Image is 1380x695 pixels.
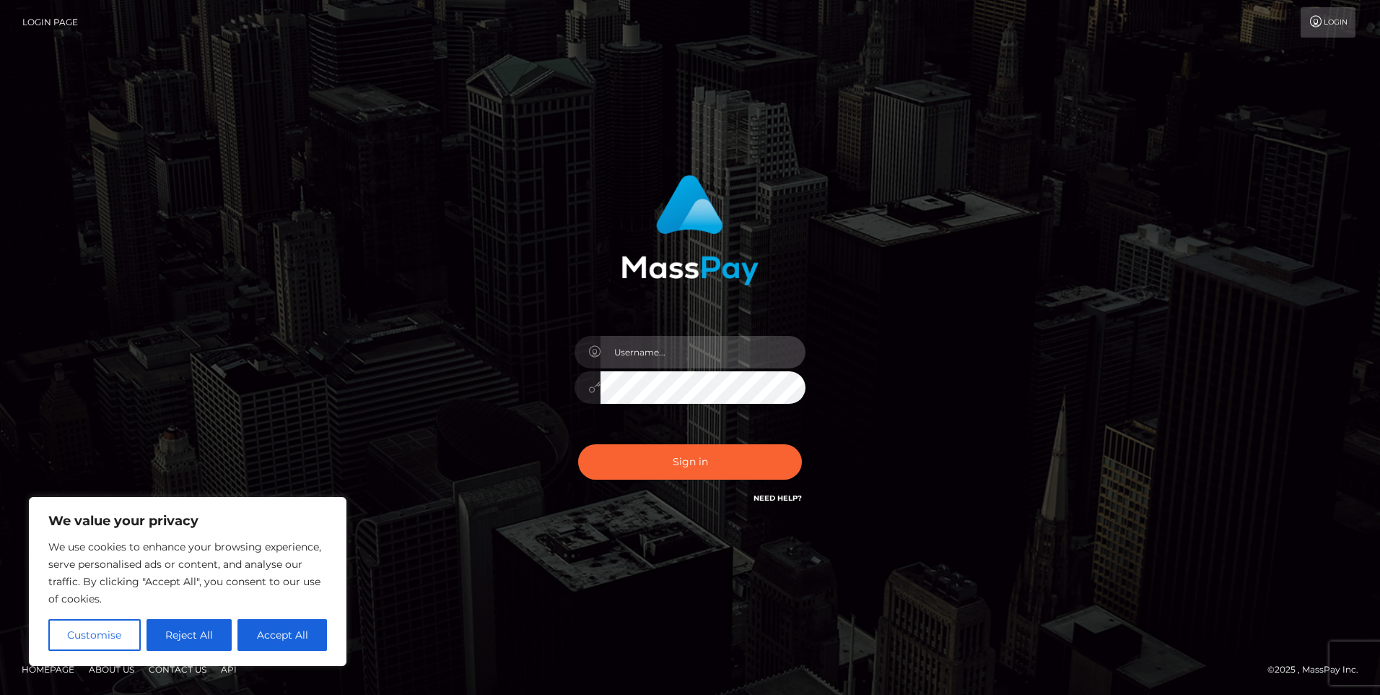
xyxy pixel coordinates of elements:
[1267,662,1369,678] div: © 2025 , MassPay Inc.
[578,444,802,480] button: Sign in
[143,658,212,681] a: Contact Us
[83,658,140,681] a: About Us
[16,658,80,681] a: Homepage
[48,619,141,651] button: Customise
[754,493,802,503] a: Need Help?
[237,619,327,651] button: Accept All
[48,512,327,530] p: We value your privacy
[22,7,78,38] a: Login Page
[215,658,243,681] a: API
[29,497,346,666] div: We value your privacy
[621,175,759,285] img: MassPay Login
[601,336,805,368] input: Username...
[1301,7,1355,38] a: Login
[48,538,327,608] p: We use cookies to enhance your browsing experience, serve personalised ads or content, and analys...
[147,619,232,651] button: Reject All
